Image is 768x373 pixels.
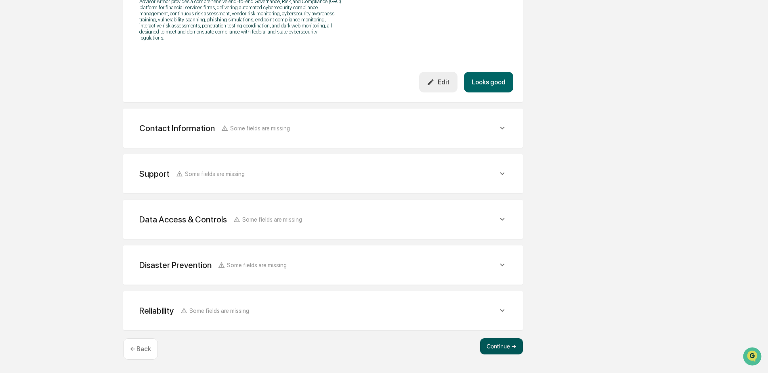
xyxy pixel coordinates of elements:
[27,62,132,70] div: Start new chat
[133,118,513,138] div: Contact InformationSome fields are missing
[5,114,54,128] a: 🔎Data Lookup
[185,170,245,177] span: Some fields are missing
[242,216,302,223] span: Some fields are missing
[427,78,449,86] div: Edit
[59,103,65,109] div: 🗄️
[227,262,287,268] span: Some fields are missing
[55,98,103,113] a: 🗄️Attestations
[139,260,212,270] div: Disaster Prevention
[16,102,52,110] span: Preclearance
[139,306,174,316] div: Reliability
[480,338,523,354] button: Continue ➔
[16,117,51,125] span: Data Lookup
[419,72,457,92] button: Edit
[130,345,151,353] p: ← Back
[133,164,513,184] div: SupportSome fields are missing
[8,17,147,30] p: How can we help?
[742,346,764,368] iframe: Open customer support
[80,137,98,143] span: Pylon
[230,125,290,132] span: Some fields are missing
[27,70,102,76] div: We're available if you need us!
[139,214,227,224] div: Data Access & Controls
[133,255,513,275] div: Disaster PreventionSome fields are missing
[57,136,98,143] a: Powered byPylon
[189,307,249,314] span: Some fields are missing
[133,301,513,321] div: ReliabilitySome fields are missing
[137,64,147,74] button: Start new chat
[67,102,100,110] span: Attestations
[8,62,23,76] img: 1746055101610-c473b297-6a78-478c-a979-82029cc54cd1
[8,118,15,124] div: 🔎
[8,103,15,109] div: 🖐️
[139,169,170,179] div: Support
[139,123,215,133] div: Contact Information
[5,98,55,113] a: 🖐️Preclearance
[464,72,513,92] button: Looks good
[133,210,513,229] div: Data Access & ControlsSome fields are missing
